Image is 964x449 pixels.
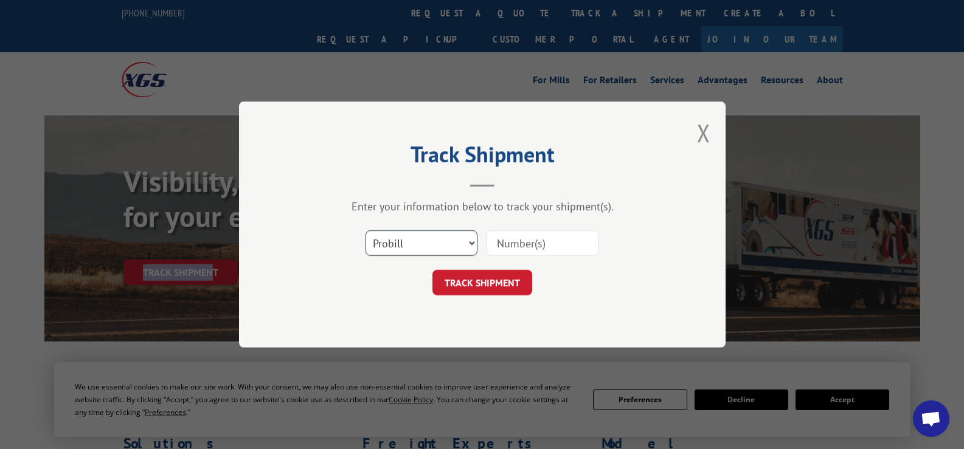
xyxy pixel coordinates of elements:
div: Enter your information below to track your shipment(s). [300,199,665,213]
h2: Track Shipment [300,146,665,169]
button: TRACK SHIPMENT [432,270,532,295]
button: Close modal [697,117,710,149]
input: Number(s) [487,230,598,256]
a: Open chat [913,400,949,437]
